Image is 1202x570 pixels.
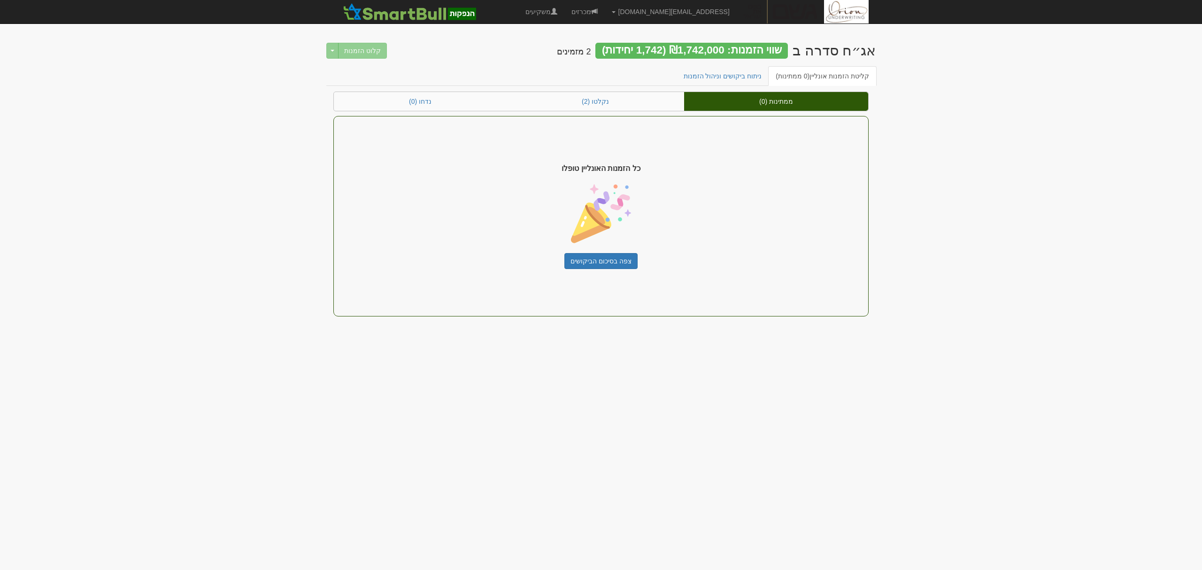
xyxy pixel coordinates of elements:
[340,2,478,21] img: SmartBull Logo
[557,47,591,57] h4: 2 מזמינים
[776,72,809,80] span: (0 ממתינות)
[684,92,868,111] a: ממתינות (0)
[793,43,876,58] div: גשם למשתכן בע"מ - אג״ח (סדרה ב) - הנפקה לציבור
[768,66,877,86] a: קליטת הזמנות אונליין(0 ממתינות)
[507,92,684,111] a: נקלטו (2)
[334,92,507,111] a: נדחו (0)
[562,163,640,174] span: כל הזמנות האונליין טופלו
[571,184,631,244] img: confetti
[676,66,770,86] a: ניתוח ביקושים וניהול הזמנות
[595,43,788,59] div: שווי הזמנות: ₪1,742,000 (1,742 יחידות)
[564,253,638,269] a: צפה בסיכום הביקושים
